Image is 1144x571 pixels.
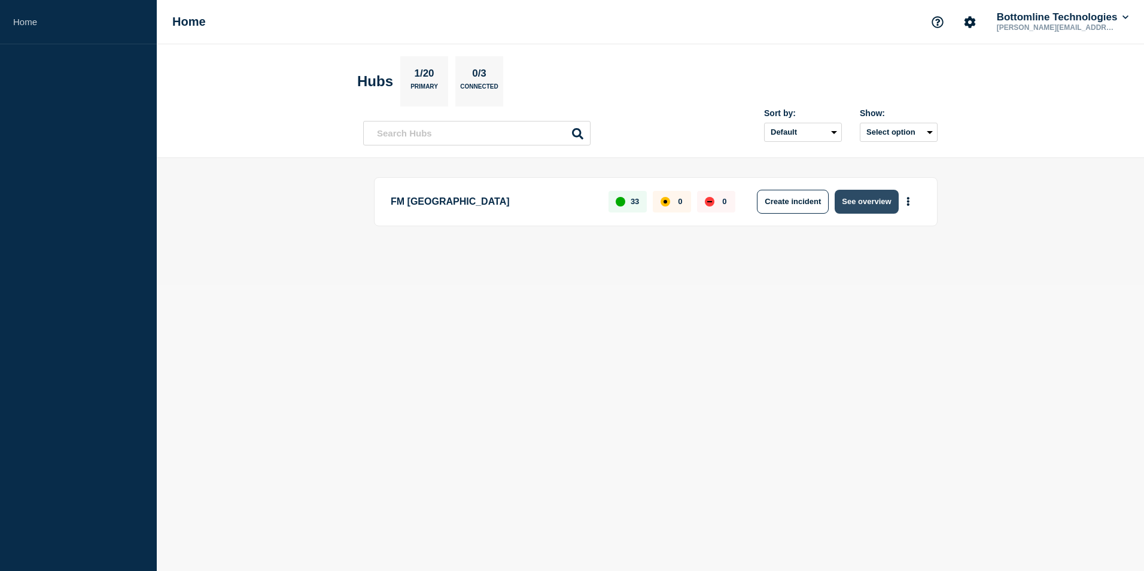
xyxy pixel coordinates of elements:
[994,11,1131,23] button: Bottomline Technologies
[764,123,842,142] select: Sort by
[860,108,938,118] div: Show:
[757,190,829,214] button: Create incident
[357,73,393,90] h2: Hubs
[957,10,982,35] button: Account settings
[764,108,842,118] div: Sort by:
[468,68,491,83] p: 0/3
[661,197,670,206] div: affected
[925,10,950,35] button: Support
[994,23,1119,32] p: [PERSON_NAME][EMAIL_ADDRESS][PERSON_NAME][DOMAIN_NAME]
[410,68,439,83] p: 1/20
[722,197,726,206] p: 0
[391,190,595,214] p: FM [GEOGRAPHIC_DATA]
[835,190,898,214] button: See overview
[616,197,625,206] div: up
[860,123,938,142] button: Select option
[900,190,916,212] button: More actions
[410,83,438,96] p: Primary
[705,197,714,206] div: down
[363,121,591,145] input: Search Hubs
[172,15,206,29] h1: Home
[631,197,639,206] p: 33
[678,197,682,206] p: 0
[460,83,498,96] p: Connected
